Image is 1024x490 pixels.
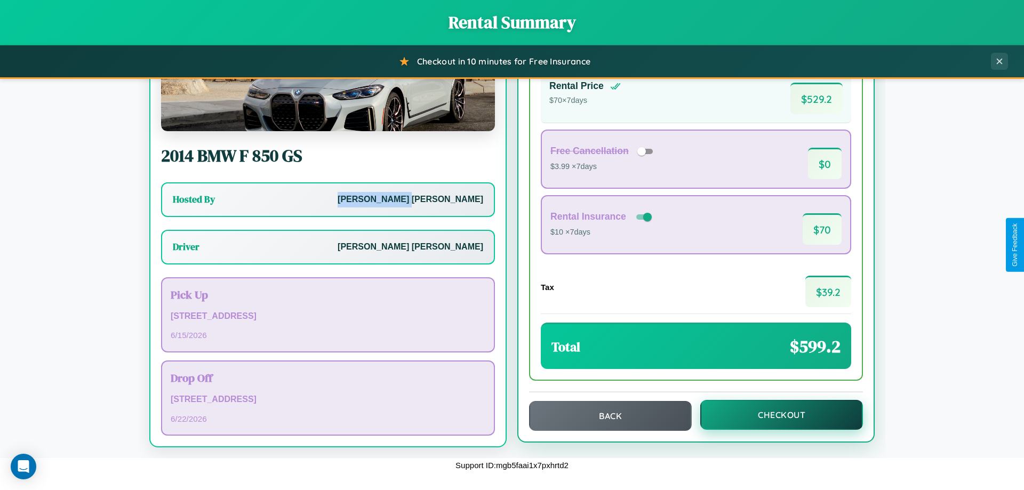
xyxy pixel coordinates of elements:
h3: Total [551,338,580,356]
span: $ 39.2 [805,276,851,307]
span: $ 0 [808,148,842,179]
h3: Driver [173,240,199,253]
h4: Tax [541,283,554,292]
p: [STREET_ADDRESS] [171,309,485,324]
button: Back [529,401,692,431]
p: [PERSON_NAME] [PERSON_NAME] [338,239,483,255]
div: Give Feedback [1011,223,1019,267]
div: Open Intercom Messenger [11,454,36,479]
h4: Rental Insurance [550,211,626,222]
h4: Free Cancellation [550,146,629,157]
p: $3.99 × 7 days [550,160,657,174]
h2: 2014 BMW F 850 GS [161,144,495,167]
p: [PERSON_NAME] [PERSON_NAME] [338,192,483,207]
button: Checkout [700,400,863,430]
h3: Drop Off [171,370,485,385]
h3: Hosted By [173,193,215,206]
p: $10 × 7 days [550,226,654,239]
span: $ 70 [803,213,842,245]
span: $ 599.2 [790,335,841,358]
p: [STREET_ADDRESS] [171,392,485,407]
p: 6 / 15 / 2026 [171,328,485,342]
span: $ 529.2 [790,83,843,114]
span: Checkout in 10 minutes for Free Insurance [417,56,590,67]
h4: Rental Price [549,81,604,92]
p: Support ID: mgb5faai1x7pxhrtd2 [455,458,569,472]
p: 6 / 22 / 2026 [171,412,485,426]
p: $ 70 × 7 days [549,94,621,108]
h3: Pick Up [171,287,485,302]
h1: Rental Summary [11,11,1013,34]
